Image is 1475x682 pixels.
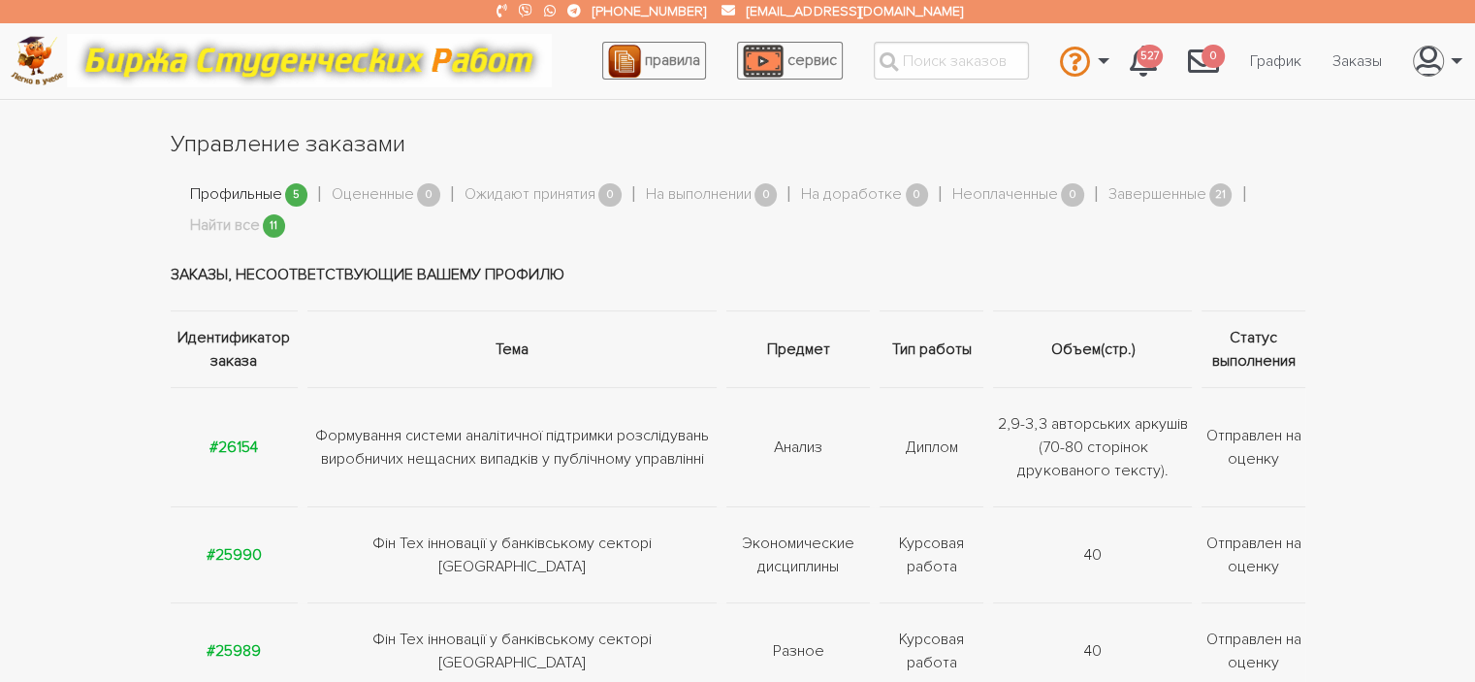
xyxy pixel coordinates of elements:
a: [PHONE_NUMBER] [593,3,706,19]
a: Неоплаченные [952,182,1058,208]
span: 5 [285,183,308,208]
a: Заказы [1317,43,1397,80]
a: #26154 [209,438,258,457]
td: Экономические дисциплины [721,506,875,602]
span: 527 [1137,45,1163,69]
th: Статус выполнения [1197,310,1304,387]
td: Формування системи аналітичної підтримки розслідувань виробничих нещасних випадків у публічному у... [303,387,722,506]
th: Тема [303,310,722,387]
span: правила [645,50,700,70]
td: Диплом [875,387,988,506]
span: 21 [1209,183,1233,208]
span: 0 [1061,183,1084,208]
td: Курсовая работа [875,506,988,602]
th: Предмет [721,310,875,387]
td: Фін Тех інновації у банківському секторі [GEOGRAPHIC_DATA] [303,506,722,602]
img: play_icon-49f7f135c9dc9a03216cfdbccbe1e3994649169d890fb554cedf0eac35a01ba8.png [743,45,784,78]
a: Ожидают принятия [465,182,595,208]
a: 0 [1172,35,1235,87]
img: logo-c4363faeb99b52c628a42810ed6dfb4293a56d4e4775eb116515dfe7f33672af.png [11,36,64,85]
span: 0 [754,183,778,208]
a: #25989 [207,641,261,661]
a: [EMAIL_ADDRESS][DOMAIN_NAME] [747,3,962,19]
a: 527 [1114,35,1172,87]
h1: Управление заказами [171,128,1305,161]
td: Анализ [721,387,875,506]
th: Идентификатор заказа [171,310,303,387]
th: Объем(стр.) [988,310,1197,387]
input: Поиск заказов [874,42,1029,80]
a: Профильные [190,182,282,208]
span: 0 [417,183,440,208]
a: График [1235,43,1317,80]
a: #25990 [207,545,262,565]
span: 11 [263,214,286,239]
a: сервис [737,42,843,80]
th: Тип работы [875,310,988,387]
span: 0 [906,183,929,208]
td: Отправлен на оценку [1197,387,1304,506]
td: Отправлен на оценку [1197,506,1304,602]
a: Завершенные [1108,182,1206,208]
span: сервис [787,50,837,70]
a: Найти все [190,213,260,239]
img: motto-12e01f5a76059d5f6a28199ef077b1f78e012cfde436ab5cf1d4517935686d32.gif [67,34,552,87]
img: agreement_icon-feca34a61ba7f3d1581b08bc946b2ec1ccb426f67415f344566775c155b7f62c.png [608,45,641,78]
a: правила [602,42,706,80]
span: 0 [1202,45,1225,69]
a: На доработке [801,182,902,208]
span: 0 [598,183,622,208]
td: 40 [988,506,1197,602]
td: Заказы, несоответствующие вашему профилю [171,239,1305,311]
a: Оцененные [332,182,414,208]
a: На выполнении [646,182,752,208]
td: 2,9-3,3 авторських аркушів (70-80 сторінок друкованого тексту). [988,387,1197,506]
